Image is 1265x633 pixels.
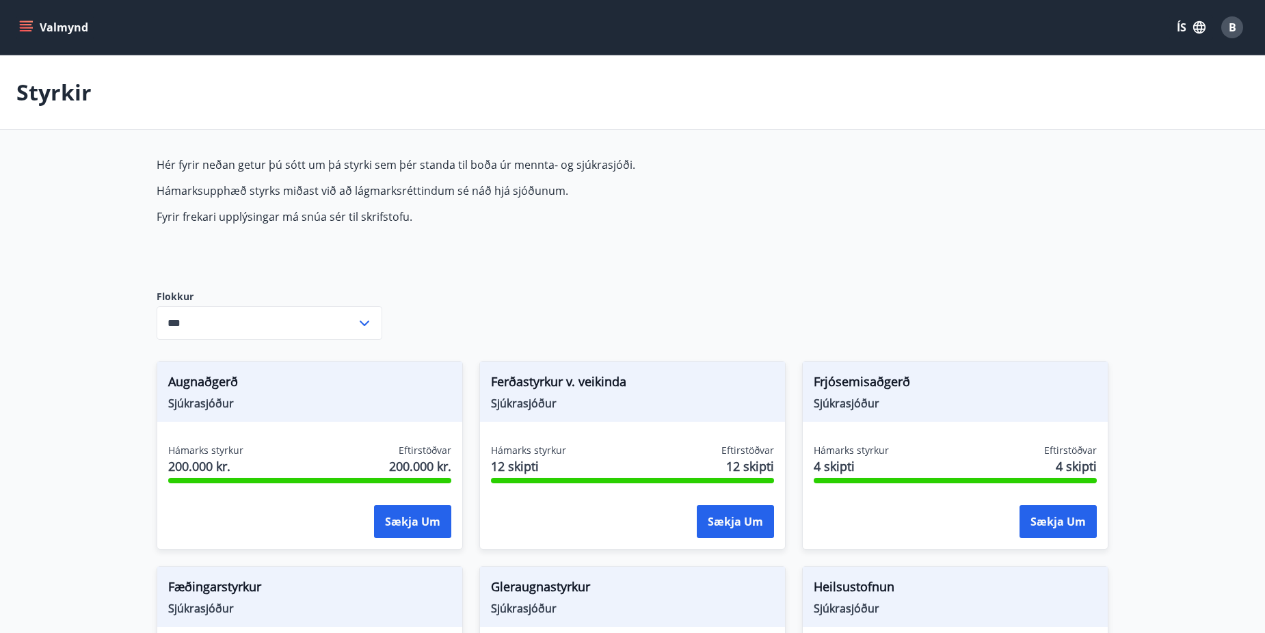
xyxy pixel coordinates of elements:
button: ÍS [1169,15,1213,40]
span: Ferðastyrkur v. veikinda [491,373,774,396]
span: Hámarks styrkur [168,444,243,457]
label: Flokkur [157,290,382,304]
span: Frjósemisaðgerð [814,373,1097,396]
p: Hér fyrir neðan getur þú sótt um þá styrki sem þér standa til boða úr mennta- og sjúkrasjóði. [157,157,802,172]
span: Eftirstöðvar [1044,444,1097,457]
span: B [1229,20,1236,35]
span: Augnaðgerð [168,373,451,396]
span: 200.000 kr. [168,457,243,475]
button: Sækja um [1020,505,1097,538]
span: Hámarks styrkur [814,444,889,457]
span: Sjúkrasjóður [814,601,1097,616]
span: 200.000 kr. [389,457,451,475]
span: Gleraugnastyrkur [491,578,774,601]
span: Eftirstöðvar [399,444,451,457]
span: 4 skipti [814,457,889,475]
button: B [1216,11,1249,44]
span: Hámarks styrkur [491,444,566,457]
span: Sjúkrasjóður [168,601,451,616]
p: Fyrir frekari upplýsingar má snúa sér til skrifstofu. [157,209,802,224]
span: Sjúkrasjóður [168,396,451,411]
span: Heilsustofnun [814,578,1097,601]
button: menu [16,15,94,40]
span: Sjúkrasjóður [814,396,1097,411]
span: Sjúkrasjóður [491,396,774,411]
span: Eftirstöðvar [721,444,774,457]
span: 12 skipti [726,457,774,475]
button: Sækja um [374,505,451,538]
span: 4 skipti [1056,457,1097,475]
p: Styrkir [16,77,92,107]
span: Sjúkrasjóður [491,601,774,616]
span: Fæðingarstyrkur [168,578,451,601]
span: 12 skipti [491,457,566,475]
button: Sækja um [697,505,774,538]
p: Hámarksupphæð styrks miðast við að lágmarksréttindum sé náð hjá sjóðunum. [157,183,802,198]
